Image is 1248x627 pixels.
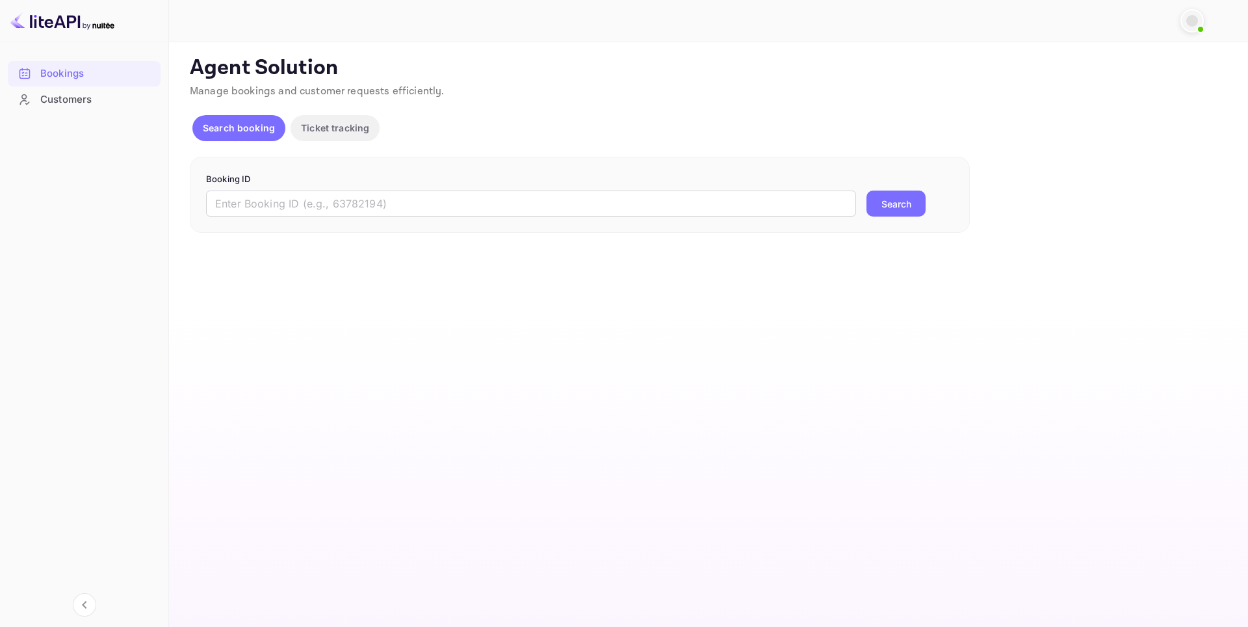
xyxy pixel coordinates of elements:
p: Agent Solution [190,55,1225,81]
img: LiteAPI logo [10,10,114,31]
a: Bookings [8,61,161,85]
div: Bookings [8,61,161,87]
p: Search booking [203,121,275,135]
div: Customers [8,87,161,113]
span: Manage bookings and customer requests efficiently. [190,85,445,98]
p: Booking ID [206,173,954,186]
p: Ticket tracking [301,121,369,135]
input: Enter Booking ID (e.g., 63782194) [206,191,856,217]
div: Bookings [40,66,154,81]
div: Customers [40,92,154,107]
button: Search [866,191,926,217]
a: Customers [8,87,161,111]
button: Collapse navigation [73,593,96,617]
